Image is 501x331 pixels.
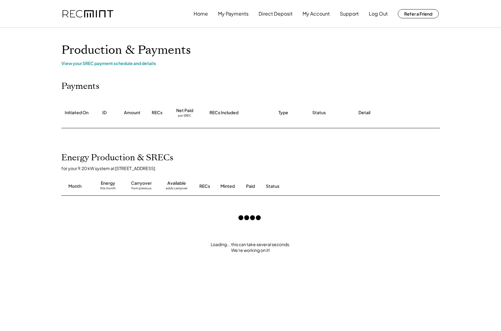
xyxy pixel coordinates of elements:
[246,183,255,189] div: Paid
[61,60,440,66] div: View your SREC payment schedule and details
[68,183,82,189] div: Month
[61,43,440,57] h1: Production & Payments
[259,8,292,20] button: Direct Deposit
[266,183,370,189] div: Status
[101,180,115,186] div: Energy
[312,110,326,116] div: Status
[340,8,359,20] button: Support
[199,183,210,189] div: RECs
[102,110,107,116] div: ID
[278,110,288,116] div: Type
[61,166,446,171] div: for your 9.20 kW system at [STREET_ADDRESS]
[220,183,235,189] div: Minted
[152,110,162,116] div: RECs
[100,186,116,192] div: this month
[65,110,89,116] div: Initiated On
[55,242,446,253] div: Loading... this can take several seconds. We're working on it!
[194,8,208,20] button: Home
[178,114,191,118] div: per SREC
[61,81,100,92] h2: Payments
[218,8,249,20] button: My Payments
[131,186,151,192] div: from previous
[124,110,140,116] div: Amount
[167,180,186,186] div: Available
[131,180,152,186] div: Carryover
[166,186,187,192] div: adds carryover
[61,153,173,163] h2: Energy Production & SRECs
[303,8,330,20] button: My Account
[176,107,193,114] div: Net Paid
[63,10,113,18] img: recmint-logotype%403x.png
[209,110,238,116] div: RECs Included
[358,110,370,116] div: Detail
[398,9,439,18] button: Refer a Friend
[369,8,388,20] button: Log Out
